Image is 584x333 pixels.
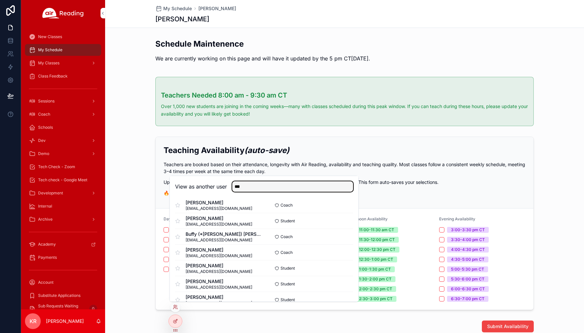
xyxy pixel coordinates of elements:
div: ### Teachers Needed 8:00 am - 9:30 am CT Over 1,000 new students are joining in the coming weeks—... [161,90,528,118]
a: My Schedule [25,44,101,56]
span: Buffy (*[PERSON_NAME]) [PERSON_NAME] [186,231,264,237]
p: Over 1,000 new students are joining in the coming weeks—many with classes scheduled during this p... [161,103,528,118]
span: New Classes [38,34,62,39]
a: Academy [25,238,101,250]
span: Coach [281,203,293,208]
a: Demo [25,148,101,160]
a: Payments [25,252,101,263]
span: Tech Check - Zoom [38,164,75,169]
div: 6:00-6:30 pm CT [451,286,485,292]
p: Teachers are booked based on their attendance, longevity with Air Reading, availability and teach... [164,161,526,175]
div: 3:00-3:30 pm CT [451,227,485,233]
span: [EMAIL_ADDRESS][DOMAIN_NAME] [186,222,252,227]
span: Submit Availability [487,323,528,330]
h2: View as another user [175,183,227,190]
span: My Schedule [163,5,192,12]
div: 4:00-4:30 pm CT [451,247,485,253]
span: Schools [38,125,53,130]
span: Coach [281,234,293,239]
span: Account [38,280,54,285]
span: [PERSON_NAME] [186,199,252,206]
h1: [PERSON_NAME] [155,14,209,24]
a: Sessions [25,95,101,107]
div: 12:00-12:30 pm CT [359,247,395,253]
span: Payments [38,255,57,260]
div: 11:00-11:30 am CT [359,227,394,233]
span: [EMAIL_ADDRESS][DOMAIN_NAME] [186,206,252,211]
a: [PERSON_NAME] [198,5,236,12]
span: My Schedule [38,47,62,53]
h2: Teaching Availability [164,145,526,156]
span: [PERSON_NAME] [186,247,252,253]
h2: Schedule Maintenence [155,38,370,49]
span: Dev [38,138,46,143]
span: [PERSON_NAME] [186,278,252,285]
span: Academy [38,242,56,247]
a: Schools [25,122,101,133]
div: 2:00-2:30 pm CT [359,286,392,292]
span: [EMAIL_ADDRESS][DOMAIN_NAME] [186,253,252,258]
a: Sub Requests Waiting Approval0 [25,303,101,315]
p: [PERSON_NAME] [46,318,84,324]
span: Student [281,297,295,302]
span: Internal [38,204,52,209]
a: Class Feedback [25,70,101,82]
a: Tech Check - Zoom [25,161,101,173]
span: My Classes [38,60,59,66]
a: New Classes [25,31,101,43]
span: [PERSON_NAME] [186,294,252,300]
a: My Schedule [155,5,192,12]
span: Day Availability [164,216,192,221]
span: Student [281,218,295,224]
a: Coach [25,108,101,120]
span: Coach [38,112,50,117]
div: 6:30-7:00 pm CT [451,296,484,302]
span: Sessions [38,99,55,104]
div: 1:00-1:30 pm CT [359,266,391,272]
span: Archive [38,217,53,222]
a: Internal [25,200,101,212]
span: [EMAIL_ADDRESS][DOMAIN_NAME] [186,300,252,306]
button: Submit Availability [482,321,534,332]
span: Substitute Applications [38,293,80,298]
span: [EMAIL_ADDRESS][DOMAIN_NAME] [186,237,264,243]
div: scrollable content [21,26,105,309]
a: Dev [25,135,101,146]
div: 1:30-2:00 pm CT [359,276,392,282]
img: App logo [42,8,84,18]
span: Student [281,281,295,287]
a: Archive [25,213,101,225]
span: Afternoon Availability [347,216,388,221]
span: Coach [281,250,293,255]
em: (auto-save) [244,145,289,155]
div: 5:30-6:00 pm CT [451,276,484,282]
div: 3:30-4:00 pm CT [451,237,485,243]
div: 5:00-5:30 pm CT [451,266,484,272]
div: 2:30-3:00 pm CT [359,296,393,302]
span: KR [30,317,36,325]
span: Demo [38,151,49,156]
div: 11:30-12:00 pm CT [359,237,395,243]
div: 4:30-5:00 pm CT [451,256,484,262]
a: Development [25,187,101,199]
span: Evening Availability [439,216,475,221]
span: Tech check - Google Meet [38,177,87,183]
h3: Teachers Needed 8:00 am - 9:30 am CT [161,90,528,100]
a: Account [25,277,101,288]
div: 0 [89,305,97,313]
span: Sub Requests Waiting Approval [38,303,87,314]
span: [PERSON_NAME] [186,215,252,222]
a: Tech check - Google Meet [25,174,101,186]
span: Development [38,190,63,196]
div: 12:30-1:00 pm CT [359,256,393,262]
span: [EMAIL_ADDRESS][DOMAIN_NAME] [186,269,252,274]
span: Student [281,266,295,271]
a: My Classes [25,57,101,69]
p: 🔥 = [164,189,526,196]
span: [PERSON_NAME] [186,262,252,269]
a: Substitute Applications [25,290,101,301]
p: We are currently working on this page and will have it updated by the 5 pm CT[DATE]. [155,55,370,62]
span: Class Feedback [38,74,68,79]
span: [EMAIL_ADDRESS][DOMAIN_NAME] [186,285,252,290]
